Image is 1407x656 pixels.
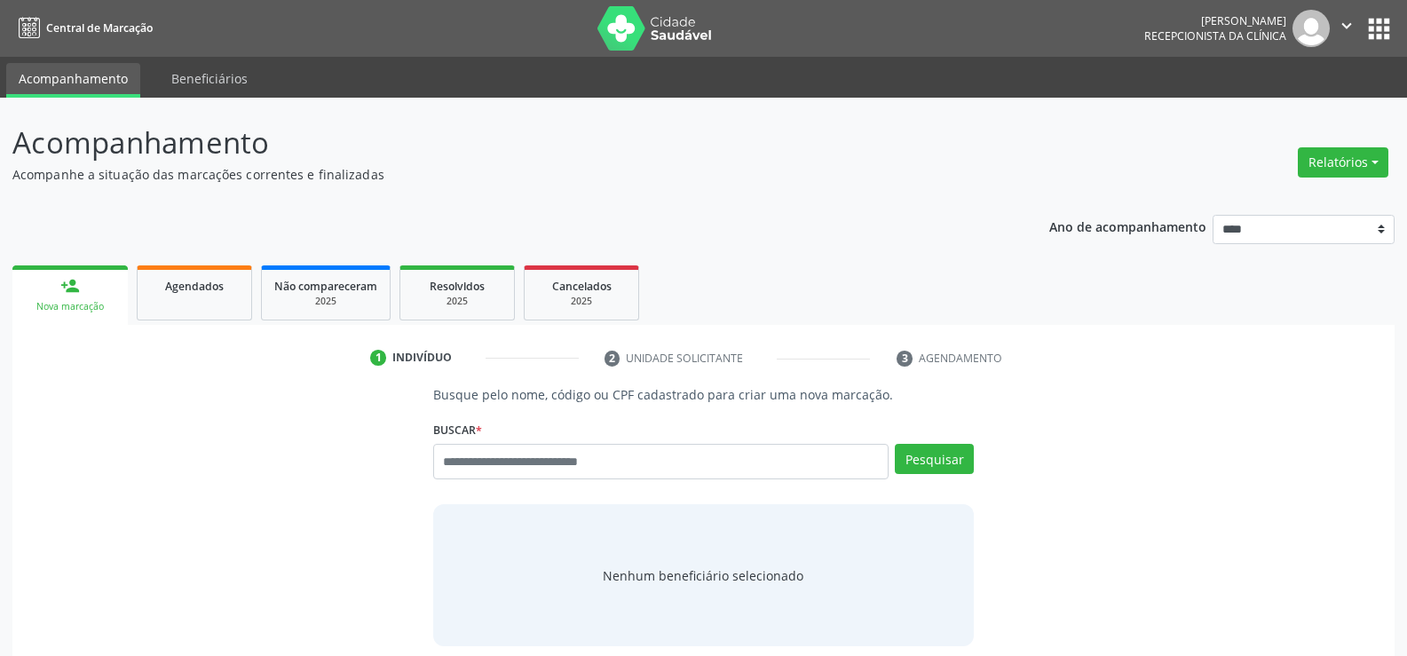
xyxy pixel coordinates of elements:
[895,444,974,474] button: Pesquisar
[1292,10,1330,47] img: img
[1330,10,1364,47] button: 
[370,350,386,366] div: 1
[433,385,974,404] p: Busque pelo nome, código ou CPF cadastrado para criar uma nova marcação.
[274,295,377,308] div: 2025
[1144,28,1286,43] span: Recepcionista da clínica
[603,566,803,585] span: Nenhum beneficiário selecionado
[165,279,224,294] span: Agendados
[12,13,153,43] a: Central de Marcação
[392,350,452,366] div: Indivíduo
[60,276,80,296] div: person_add
[1298,147,1388,178] button: Relatórios
[12,121,980,165] p: Acompanhamento
[433,416,482,444] label: Buscar
[274,279,377,294] span: Não compareceram
[12,165,980,184] p: Acompanhe a situação das marcações correntes e finalizadas
[537,295,626,308] div: 2025
[1364,13,1395,44] button: apps
[25,300,115,313] div: Nova marcação
[159,63,260,94] a: Beneficiários
[46,20,153,36] span: Central de Marcação
[430,279,485,294] span: Resolvidos
[413,295,502,308] div: 2025
[552,279,612,294] span: Cancelados
[1337,16,1356,36] i: 
[1144,13,1286,28] div: [PERSON_NAME]
[6,63,140,98] a: Acompanhamento
[1049,215,1206,237] p: Ano de acompanhamento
